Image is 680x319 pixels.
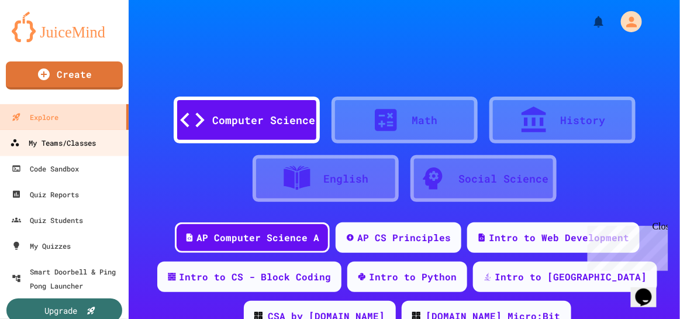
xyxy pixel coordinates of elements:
[179,270,331,284] div: Intro to CS - Block Coding
[12,110,58,124] div: Explore
[489,231,629,245] div: Intro to Web Development
[213,112,316,128] div: Computer Science
[6,61,123,90] a: Create
[12,213,83,227] div: Quiz Students
[459,171,549,187] div: Social Science
[631,272,668,307] iframe: chat widget
[369,270,457,284] div: Intro to Python
[323,171,368,187] div: English
[495,270,647,284] div: Intro to [GEOGRAPHIC_DATA]
[12,239,71,253] div: My Quizzes
[570,12,609,32] div: My Notifications
[196,231,319,245] div: AP Computer Science A
[12,265,124,293] div: Smart Doorbell & Ping Pong Launcher
[5,5,81,74] div: Chat with us now!Close
[357,231,451,245] div: AP CS Principles
[10,136,96,150] div: My Teams/Classes
[12,162,79,176] div: Code Sandbox
[560,112,605,128] div: History
[412,112,438,128] div: Math
[12,187,79,201] div: Quiz Reports
[609,8,645,35] div: My Account
[12,12,117,42] img: logo-orange.svg
[45,304,78,317] div: Upgrade
[583,221,668,271] iframe: chat widget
